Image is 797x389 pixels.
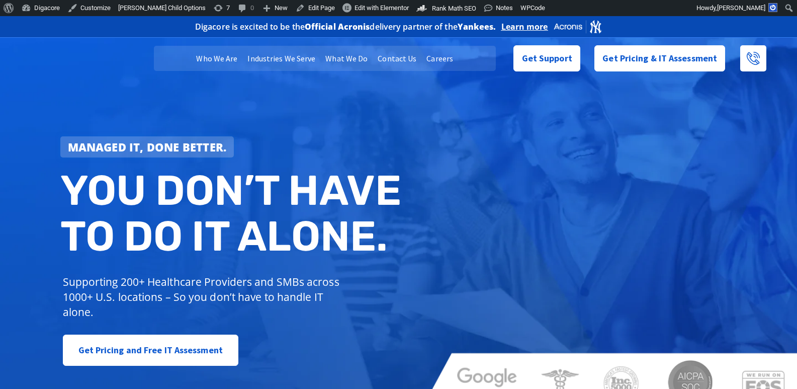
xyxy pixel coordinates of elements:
[60,136,234,158] a: Managed IT, done better.
[60,168,406,260] h2: You don’t have to do IT alone.
[594,45,725,71] a: Get Pricing & IT Assessment
[320,46,373,71] a: What We Do
[717,4,765,12] span: [PERSON_NAME]
[421,46,458,71] a: Careers
[63,335,238,366] a: Get Pricing and Free IT Assessment
[191,46,242,71] a: Who We Are
[432,5,476,12] span: Rank Math SEO
[305,21,370,32] b: Official Acronis
[458,21,496,32] b: Yankees.
[501,22,548,32] a: Learn more
[553,19,602,34] img: Acronis
[78,340,223,360] span: Get Pricing and Free IT Assessment
[373,46,421,71] a: Contact Us
[154,46,496,71] nav: Menu
[522,48,572,68] span: Get Support
[242,46,320,71] a: Industries We Serve
[195,23,496,31] h2: Digacore is excited to be the delivery partner of the
[355,4,409,12] span: Edit with Elementor
[602,48,717,68] span: Get Pricing & IT Assessment
[68,139,227,154] strong: Managed IT, done better.
[63,274,344,320] p: Supporting 200+ Healthcare Providers and SMBs across 1000+ U.S. locations – So you don’t have to ...
[513,45,580,71] a: Get Support
[30,43,102,74] img: DigaCore Technology Consulting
